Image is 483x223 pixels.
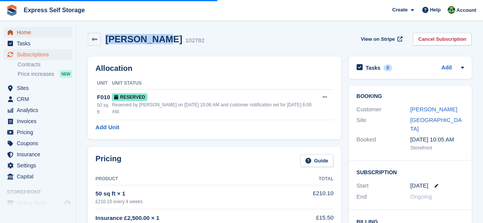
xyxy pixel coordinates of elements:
span: Help [430,6,441,14]
span: Sites [17,83,63,93]
span: Subscriptions [17,49,63,60]
a: menu [4,83,72,93]
span: Analytics [17,105,63,116]
a: Preview store [63,199,72,208]
a: View on Stripe [358,33,404,45]
span: Coupons [17,138,63,149]
span: Invoices [17,116,63,127]
a: Add [441,64,452,72]
td: £210.10 [289,185,334,209]
span: Price increases [18,71,54,78]
a: Cancel Subscription [413,33,472,45]
a: Price increases NEW [18,70,72,78]
div: Storefront [410,144,464,152]
span: Insurance [17,149,63,160]
div: Site [356,116,410,133]
div: Insurance £2,500.00 × 1 [95,214,289,223]
div: F010 [97,93,112,102]
span: Capital [17,171,63,182]
span: CRM [17,94,63,104]
a: [GEOGRAPHIC_DATA] [410,117,462,132]
span: Reserved [112,93,147,101]
span: Online Store [17,198,63,209]
div: 50 sq ft [97,102,112,116]
a: menu [4,149,72,160]
a: menu [4,138,72,149]
span: Pricing [17,127,63,138]
span: View on Stripe [361,35,395,43]
a: Express Self Storage [21,4,88,16]
a: menu [4,127,72,138]
img: Shakiyra Davis [447,6,455,14]
th: Product [95,173,289,185]
a: [PERSON_NAME] [410,106,457,112]
a: menu [4,38,72,49]
a: menu [4,49,72,60]
a: menu [4,198,72,209]
div: Reserved by [PERSON_NAME] on [DATE] 10:06 AM and customer notification set for [DATE] 6:00 AM. [112,101,317,115]
div: Booked [356,135,410,151]
span: Ongoing [410,193,432,200]
span: Tasks [17,38,63,49]
a: menu [4,27,72,38]
span: Storefront [7,188,76,196]
div: NEW [60,70,72,78]
img: stora-icon-8386f47178a22dfd0bd8f6a31ec36ba5ce8667c1dd55bd0f319d3a0aa187defe.svg [6,5,18,16]
a: Contracts [18,61,72,68]
span: Account [456,6,476,14]
a: menu [4,94,72,104]
h2: Tasks [365,64,380,71]
a: menu [4,160,72,171]
div: £210.10 every 4 weeks [95,198,289,205]
th: Unit Status [112,77,317,90]
span: Settings [17,160,63,171]
h2: [PERSON_NAME] [105,34,182,44]
span: Create [392,6,407,14]
div: Start [356,181,410,190]
a: Add Unit [95,123,119,132]
h2: Pricing [95,154,121,167]
div: [DATE] 10:05 AM [410,135,464,144]
time: 2025-08-22 00:00:00 UTC [410,181,428,190]
th: Unit [95,77,112,90]
div: 102782 [185,36,204,45]
h2: Subscription [356,168,464,176]
a: menu [4,116,72,127]
h2: Allocation [95,64,333,73]
div: 50 sq ft × 1 [95,189,289,198]
h2: Booking [356,93,464,99]
span: Home [17,27,63,38]
a: menu [4,171,72,182]
th: Total [289,173,334,185]
div: Customer [356,105,410,114]
a: menu [4,105,72,116]
div: 0 [383,64,392,71]
div: End [356,193,410,201]
a: Guide [300,154,334,167]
